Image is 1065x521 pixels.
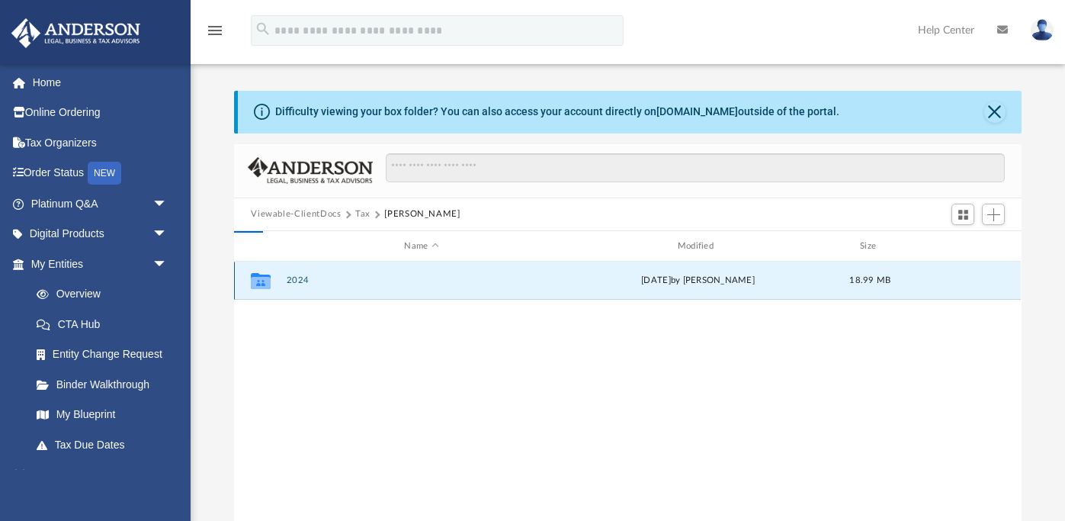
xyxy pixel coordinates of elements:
a: CTA Hub [21,309,191,339]
a: Platinum Q&Aarrow_drop_down [11,188,191,219]
img: Anderson Advisors Platinum Portal [7,18,145,48]
button: Add [982,204,1005,225]
button: Tax [355,207,371,221]
a: Home [11,67,191,98]
a: My [PERSON_NAME] Teamarrow_drop_down [11,460,183,509]
div: Name [286,240,557,253]
a: Tax Organizers [11,127,191,158]
a: Order StatusNEW [11,158,191,189]
img: User Pic [1031,19,1054,41]
i: menu [206,21,224,40]
span: arrow_drop_down [152,188,183,220]
a: Tax Due Dates [21,429,191,460]
div: NEW [88,162,121,185]
button: 2024 [287,276,557,286]
button: Switch to Grid View [951,204,974,225]
a: My Blueprint [21,400,183,430]
span: arrow_drop_down [152,249,183,280]
div: [DATE] by [PERSON_NAME] [563,275,833,288]
a: menu [206,29,224,40]
button: [PERSON_NAME] [384,207,460,221]
span: arrow_drop_down [152,460,183,491]
button: Viewable-ClientDocs [251,207,341,221]
span: 18.99 MB [850,277,891,285]
i: search [255,21,271,37]
a: My Entitiesarrow_drop_down [11,249,191,279]
button: Close [984,101,1006,123]
a: Binder Walkthrough [21,369,191,400]
div: id [908,240,1015,253]
a: Online Ordering [11,98,191,128]
a: Overview [21,279,191,310]
a: [DOMAIN_NAME] [656,105,738,117]
div: Modified [563,240,833,253]
div: Size [840,240,901,253]
input: Search files and folders [386,153,1005,182]
span: arrow_drop_down [152,219,183,250]
div: Difficulty viewing your box folder? You can also access your account directly on outside of the p... [275,104,839,120]
a: Digital Productsarrow_drop_down [11,219,191,249]
div: id [241,240,279,253]
a: Entity Change Request [21,339,191,370]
